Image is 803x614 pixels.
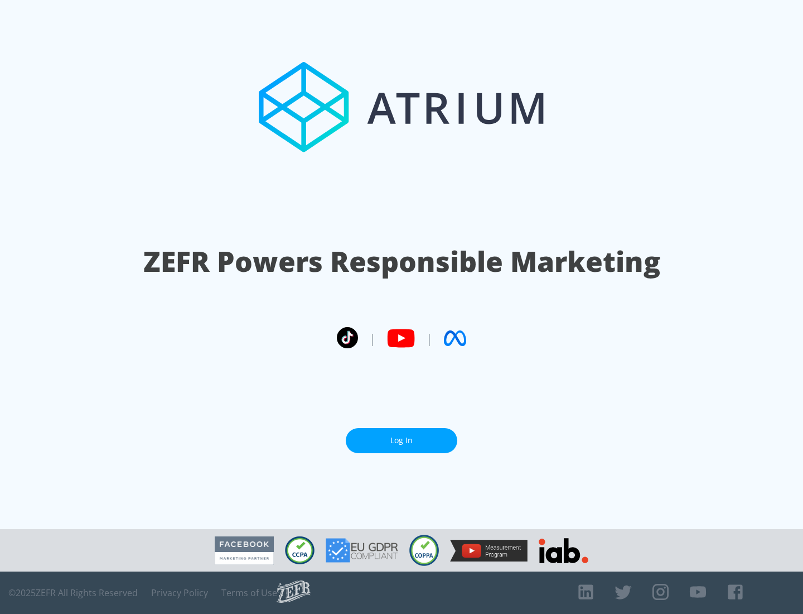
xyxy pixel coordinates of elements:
a: Terms of Use [221,587,277,598]
span: © 2025 ZEFR All Rights Reserved [8,587,138,598]
img: Facebook Marketing Partner [215,536,274,565]
img: YouTube Measurement Program [450,540,528,562]
span: | [426,330,433,347]
img: IAB [539,538,588,563]
a: Log In [346,428,457,453]
img: COPPA Compliant [409,535,439,566]
span: | [369,330,376,347]
img: GDPR Compliant [326,538,398,563]
a: Privacy Policy [151,587,208,598]
img: CCPA Compliant [285,536,315,564]
h1: ZEFR Powers Responsible Marketing [143,242,660,281]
